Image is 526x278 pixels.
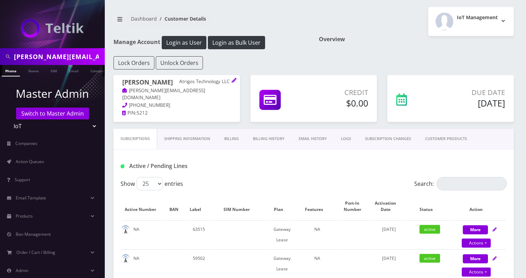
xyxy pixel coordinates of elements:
a: Switch to Master Admin [16,108,89,119]
input: Search: [437,177,507,190]
th: Features: activate to sort column ascending [295,193,340,220]
button: Unlock Orders [156,56,203,69]
p: Atrigos Technology LLC [179,79,231,85]
a: SIM [47,65,60,76]
h1: Active / Pending Lines [120,163,242,169]
a: Phone [2,65,20,76]
h1: Manage Account [114,36,308,49]
a: LOGS [334,129,358,149]
button: More [463,254,488,263]
span: Products [16,213,33,219]
a: Company [87,65,110,76]
td: 63515 [188,220,210,249]
span: 5212 [137,110,148,116]
td: NA [295,220,340,249]
th: BAN: activate to sort column ascending [167,193,187,220]
a: EMAIL HISTORY [292,129,334,149]
h1: [PERSON_NAME] [122,79,231,87]
td: NA [121,249,167,278]
th: Action: activate to sort column ascending [453,193,506,220]
span: [DATE] [382,226,396,232]
a: SUBSCRIPTION CHANGES [358,129,418,149]
select: Showentries [137,177,163,190]
h5: [DATE] [436,98,505,108]
span: Companies [15,140,37,146]
th: Activation Date: activate to sort column ascending [372,193,406,220]
a: PIN: [122,110,137,117]
button: Lock Orders [114,56,154,69]
button: IoT Management [428,7,514,36]
th: Active Number: activate to sort column ascending [121,193,167,220]
span: active [419,225,440,234]
th: Status: activate to sort column ascending [407,193,452,220]
a: Billing [217,129,246,149]
a: Subscriptions [114,129,157,149]
a: Login as User [160,38,208,46]
a: CUSTOMER PRODUCTS [418,129,474,149]
a: Email [65,65,82,76]
a: Actions [462,239,491,248]
p: Credit [309,87,368,98]
h2: IoT Management [457,15,498,21]
span: [PHONE_NUMBER] [129,102,170,108]
td: NA [121,220,167,249]
th: Plan: activate to sort column ascending [270,193,294,220]
img: default.png [121,254,130,263]
a: Login as Bulk User [208,38,265,46]
a: Billing History [246,129,292,149]
td: Gateway Lease [270,220,294,249]
li: Customer Details [157,15,206,22]
td: NA [295,249,340,278]
td: Gateway Lease [270,249,294,278]
a: Dashboard [131,15,157,22]
span: Order / Cart / Billing [16,249,55,255]
a: [PERSON_NAME][EMAIL_ADDRESS][DOMAIN_NAME] [122,87,205,101]
img: default.png [121,225,130,234]
th: Port-In Number: activate to sort column ascending [341,193,371,220]
a: Shipping Information [157,129,217,149]
th: Label: activate to sort column ascending [188,193,210,220]
button: Login as User [162,36,206,49]
span: active [419,254,440,263]
span: Ban Management [16,231,51,237]
button: Login as Bulk User [208,36,265,49]
label: Show entries [120,177,183,190]
a: Name [25,65,42,76]
span: Action Queues [16,159,44,164]
img: Active / Pending Lines [120,164,124,168]
span: Email Template [16,195,46,201]
input: Search in Company [14,50,103,63]
nav: breadcrumb [114,12,308,31]
span: [DATE] [382,255,396,261]
span: Admin [16,268,28,273]
label: Search: [414,177,507,190]
a: Actions [462,268,491,277]
th: SIM Number: activate to sort column ascending [211,193,269,220]
button: More [463,225,488,234]
img: IoT [21,19,84,38]
p: Due Date [436,87,505,98]
td: 59502 [188,249,210,278]
span: Support [15,177,30,183]
h1: Overview [319,36,514,43]
h5: $0.00 [309,98,368,108]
